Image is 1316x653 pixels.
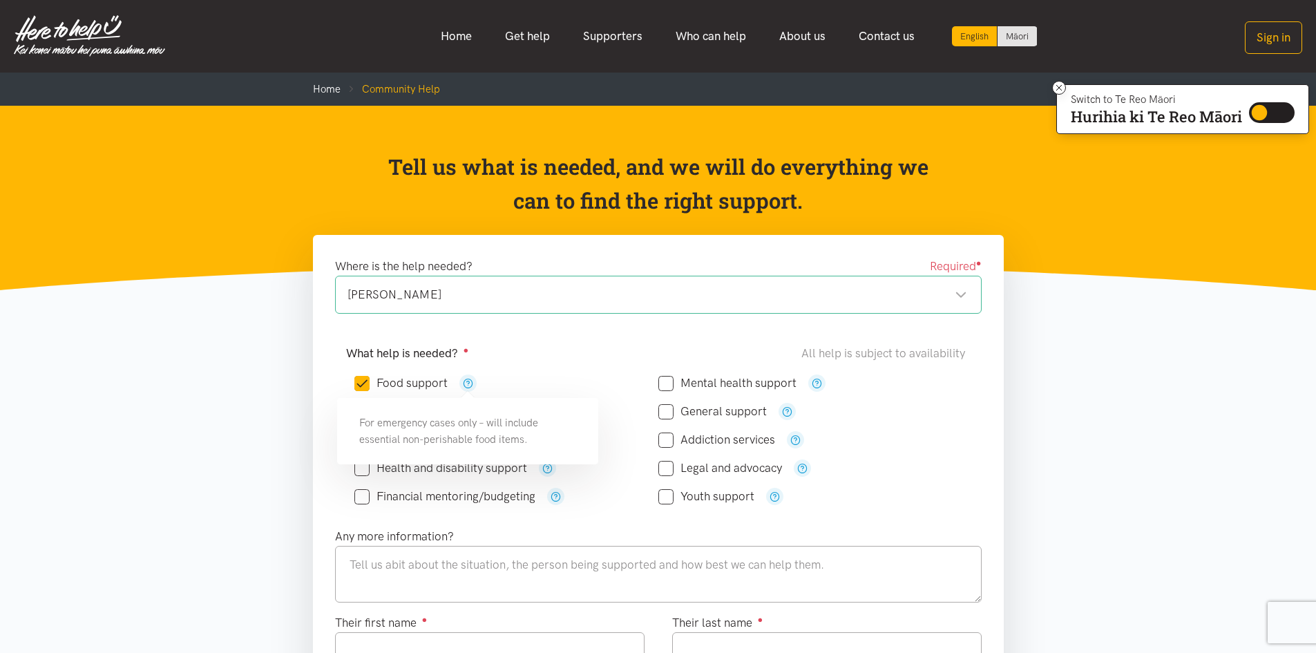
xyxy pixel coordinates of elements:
[1245,21,1302,54] button: Sign in
[335,257,473,276] label: Where is the help needed?
[488,21,566,51] a: Get help
[14,15,165,57] img: Home
[842,21,931,51] a: Contact us
[952,26,1038,46] div: Language toggle
[1071,111,1242,123] p: Hurihia ki Te Reo Māori
[337,398,598,464] div: For emergency cases only – will include essential non-perishable food items.
[672,614,763,632] label: Their last name
[658,377,797,389] label: Mental health support
[424,21,488,51] a: Home
[354,377,448,389] label: Food support
[658,406,767,417] label: General support
[758,614,763,625] sup: ●
[335,614,428,632] label: Their first name
[347,285,967,304] div: [PERSON_NAME]
[658,434,775,446] label: Addiction services
[658,462,782,474] label: Legal and advocacy
[354,491,535,502] label: Financial mentoring/budgeting
[801,344,971,363] div: All help is subject to availability
[952,26,998,46] div: Current language
[383,150,933,218] p: Tell us what is needed, and we will do everything we can to find the right support.
[998,26,1037,46] a: Switch to Te Reo Māori
[659,21,763,51] a: Who can help
[346,344,469,363] label: What help is needed?
[658,491,754,502] label: Youth support
[763,21,842,51] a: About us
[422,614,428,625] sup: ●
[1071,95,1242,104] p: Switch to Te Reo Māori
[354,462,527,474] label: Health and disability support
[341,81,440,97] li: Community Help
[976,258,982,268] sup: ●
[930,257,982,276] span: Required
[335,527,454,546] label: Any more information?
[566,21,659,51] a: Supporters
[464,345,469,355] sup: ●
[313,83,341,95] a: Home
